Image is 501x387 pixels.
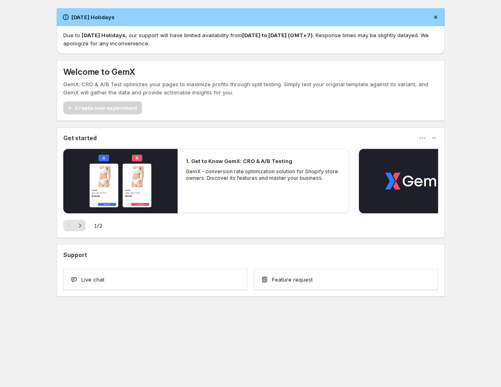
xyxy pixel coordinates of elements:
span: Feature request [272,275,313,284]
p: Due to , our support will have limited availability from . Response times may be slightly delayed... [63,31,438,47]
strong: [DATE] to [DATE] (GMT+7) [242,32,313,38]
span: 1 / 2 [94,221,102,230]
h2: [DATE] Holidays [71,13,115,21]
h2: 1. Get to Know GemX: CRO & A/B Testing [186,157,292,165]
h3: Support [63,251,87,259]
p: GemX: CRO & A/B Test optimizes your pages to maximize profits through split testing. Simply test ... [63,80,438,96]
strong: [DATE] Holidays [82,32,125,38]
span: Live chat [81,275,105,284]
h3: Get started [63,134,97,142]
h5: Welcome to GemX [63,67,135,77]
p: GemX - conversion rate optimization solution for Shopify store owners. Discover its features and ... [186,168,341,181]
